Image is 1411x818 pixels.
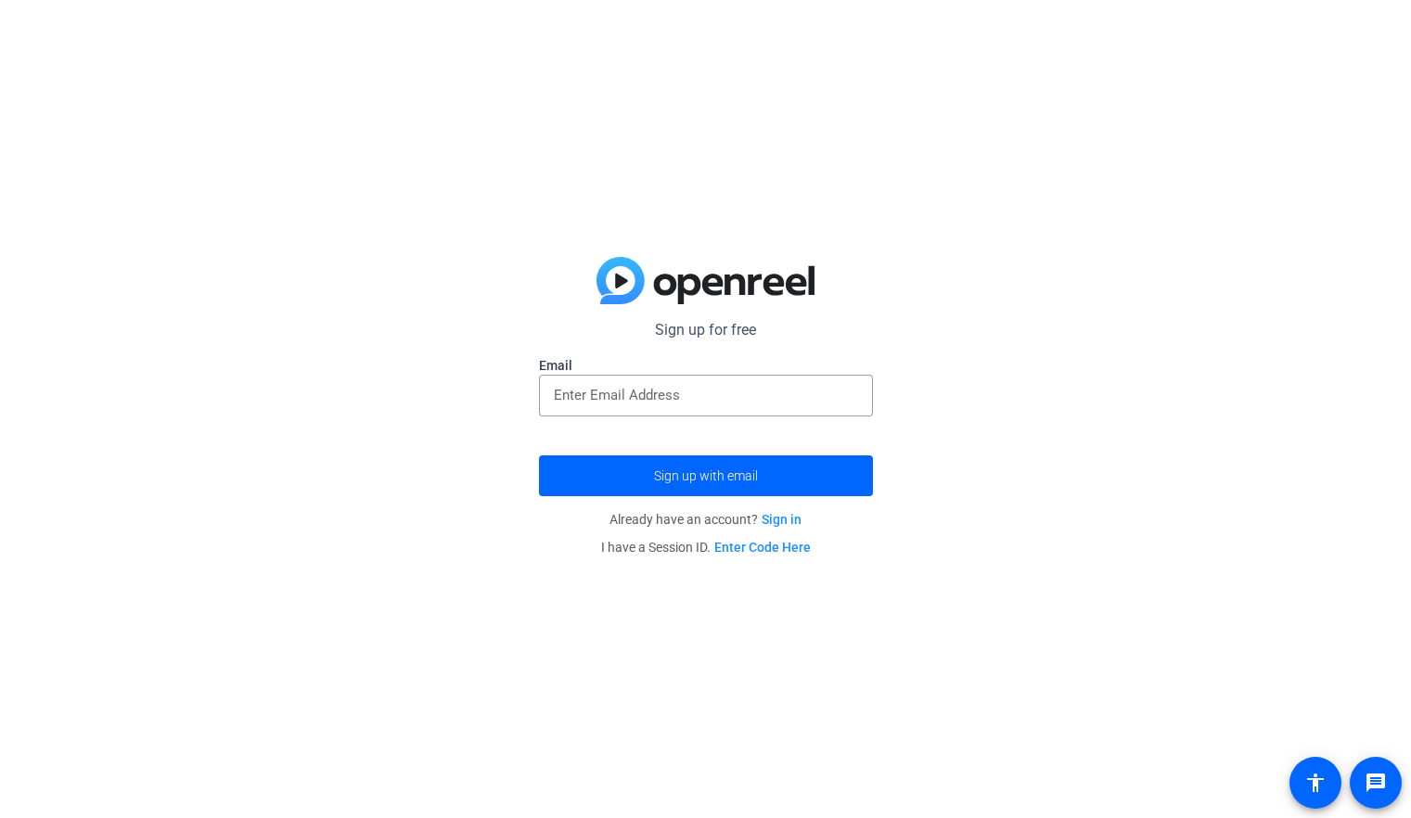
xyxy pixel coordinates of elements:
span: I have a Session ID. [601,540,811,555]
button: Sign up with email [539,455,873,496]
label: Email [539,356,873,375]
img: blue-gradient.svg [596,257,815,305]
a: Enter Code Here [714,540,811,555]
mat-icon: message [1365,772,1387,794]
p: Sign up for free [539,319,873,341]
span: Already have an account? [609,512,802,527]
mat-icon: accessibility [1304,772,1327,794]
a: Sign in [762,512,802,527]
input: Enter Email Address [554,384,858,406]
